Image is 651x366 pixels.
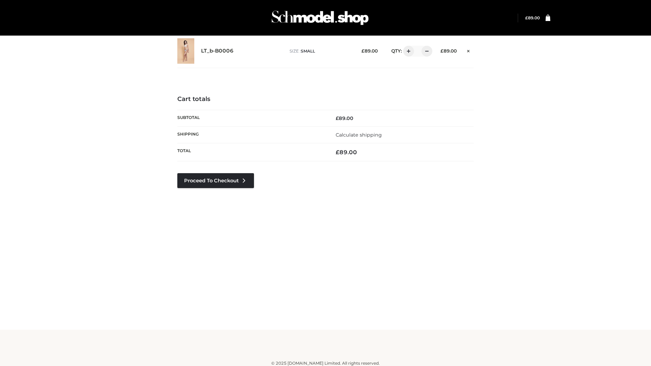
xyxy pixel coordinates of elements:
img: Schmodel Admin 964 [269,4,371,31]
th: Total [177,143,325,161]
bdi: 89.00 [361,48,378,54]
span: SMALL [301,48,315,54]
th: Subtotal [177,110,325,126]
th: Shipping [177,126,325,143]
bdi: 89.00 [336,115,353,121]
span: £ [361,48,364,54]
bdi: 89.00 [440,48,457,54]
span: £ [525,15,528,20]
a: LT_b-B0006 [201,48,234,54]
span: £ [440,48,443,54]
h4: Cart totals [177,96,474,103]
img: LT_b-B0006 - SMALL [177,38,194,64]
a: £89.00 [525,15,540,20]
p: size : [290,48,351,54]
span: £ [336,115,339,121]
div: QTY: [384,46,430,57]
a: Proceed to Checkout [177,173,254,188]
span: £ [336,149,339,156]
bdi: 89.00 [336,149,357,156]
bdi: 89.00 [525,15,540,20]
a: Remove this item [463,46,474,55]
a: Calculate shipping [336,132,382,138]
